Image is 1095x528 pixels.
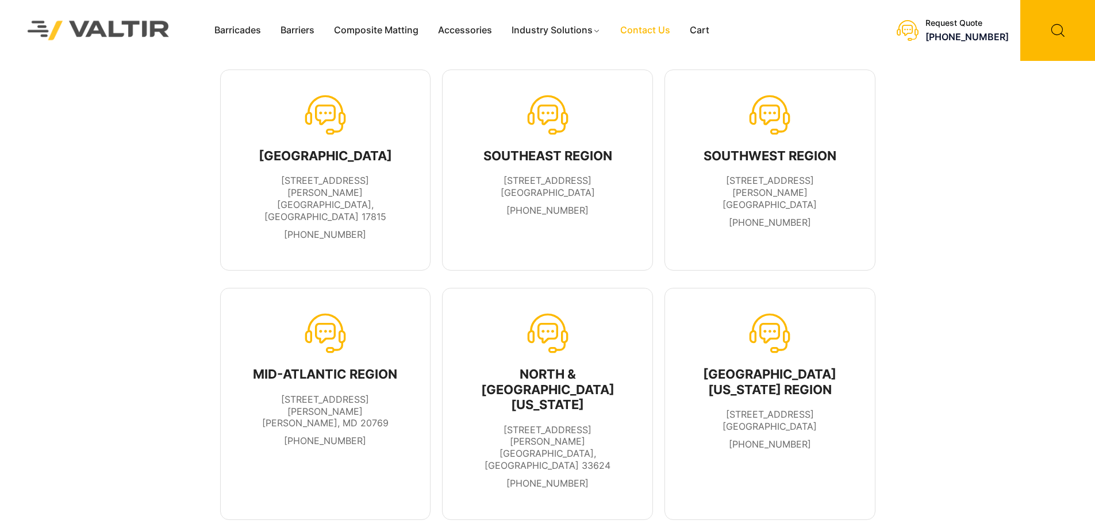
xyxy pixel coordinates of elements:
[262,394,389,429] span: [STREET_ADDRESS][PERSON_NAME] [PERSON_NAME], MD 20769
[467,367,628,412] div: NORTH & [GEOGRAPHIC_DATA][US_STATE]
[205,22,271,39] a: Barricades
[284,229,366,240] a: [PHONE_NUMBER]
[506,477,589,489] a: [PHONE_NUMBER]
[689,367,851,397] div: [GEOGRAPHIC_DATA][US_STATE] REGION
[428,22,502,39] a: Accessories
[689,148,851,163] div: SOUTHWEST REGION
[723,175,817,210] span: [STREET_ADDRESS][PERSON_NAME] [GEOGRAPHIC_DATA]
[245,367,406,381] div: MID-ATLANTIC REGION
[483,148,612,163] div: SOUTHEAST REGION
[610,22,680,39] a: Contact Us
[324,22,428,39] a: Composite Matting
[485,424,610,471] span: [STREET_ADDRESS][PERSON_NAME] [GEOGRAPHIC_DATA], [GEOGRAPHIC_DATA] 33624
[729,217,811,228] a: [PHONE_NUMBER]
[925,31,1009,43] a: [PHONE_NUMBER]
[13,6,185,55] img: Valtir Rentals
[729,438,811,450] a: [PHONE_NUMBER]
[501,175,595,198] span: [STREET_ADDRESS] [GEOGRAPHIC_DATA]
[506,205,589,216] a: [PHONE_NUMBER]
[680,22,719,39] a: Cart
[925,18,1009,28] div: Request Quote
[245,148,406,163] div: [GEOGRAPHIC_DATA]
[502,22,610,39] a: Industry Solutions
[264,175,386,222] span: [STREET_ADDRESS][PERSON_NAME] [GEOGRAPHIC_DATA], [GEOGRAPHIC_DATA] 17815
[271,22,324,39] a: Barriers
[284,435,366,446] a: [PHONE_NUMBER]
[723,408,817,432] span: [STREET_ADDRESS] [GEOGRAPHIC_DATA]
